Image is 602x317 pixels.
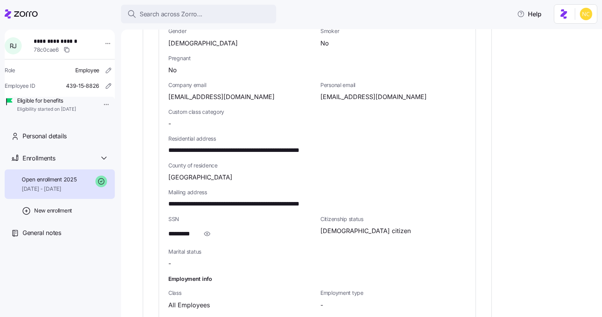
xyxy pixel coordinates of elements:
[168,92,275,102] span: [EMAIL_ADDRESS][DOMAIN_NAME]
[22,131,67,141] span: Personal details
[168,162,466,169] span: County of residence
[580,8,592,20] img: e03b911e832a6112bf72643c5874f8d8
[320,27,466,35] span: Smoker
[320,289,466,297] span: Employment type
[75,66,99,74] span: Employee
[10,43,17,49] span: R J
[511,6,548,22] button: Help
[168,248,314,256] span: Marital status
[34,207,72,214] span: New enrollment
[168,54,466,62] span: Pregnant
[22,176,76,183] span: Open enrollment 2025
[168,289,314,297] span: Class
[17,97,76,105] span: Eligible for benefits
[168,275,466,283] h1: Employment info
[320,300,323,310] span: -
[168,259,171,268] span: -
[168,188,466,196] span: Mailing address
[168,81,314,89] span: Company email
[168,135,466,143] span: Residential address
[168,27,314,35] span: Gender
[34,46,59,54] span: 78c0cae6
[168,38,238,48] span: [DEMOGRAPHIC_DATA]
[168,65,177,75] span: No
[168,119,171,129] span: -
[22,185,76,193] span: [DATE] - [DATE]
[5,82,35,90] span: Employee ID
[320,226,411,236] span: [DEMOGRAPHIC_DATA] citizen
[140,9,202,19] span: Search across Zorro...
[168,172,232,182] span: [GEOGRAPHIC_DATA]
[168,108,314,116] span: Custom class category
[320,38,329,48] span: No
[320,81,466,89] span: Personal email
[320,92,427,102] span: [EMAIL_ADDRESS][DOMAIN_NAME]
[22,228,61,238] span: General notes
[22,153,55,163] span: Enrollments
[121,5,276,23] button: Search across Zorro...
[320,215,466,223] span: Citizenship status
[517,9,541,19] span: Help
[66,82,99,90] span: 439-15-8826
[168,300,210,310] span: All Employees
[17,106,76,113] span: Eligibility started on [DATE]
[168,215,314,223] span: SSN
[5,66,15,74] span: Role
